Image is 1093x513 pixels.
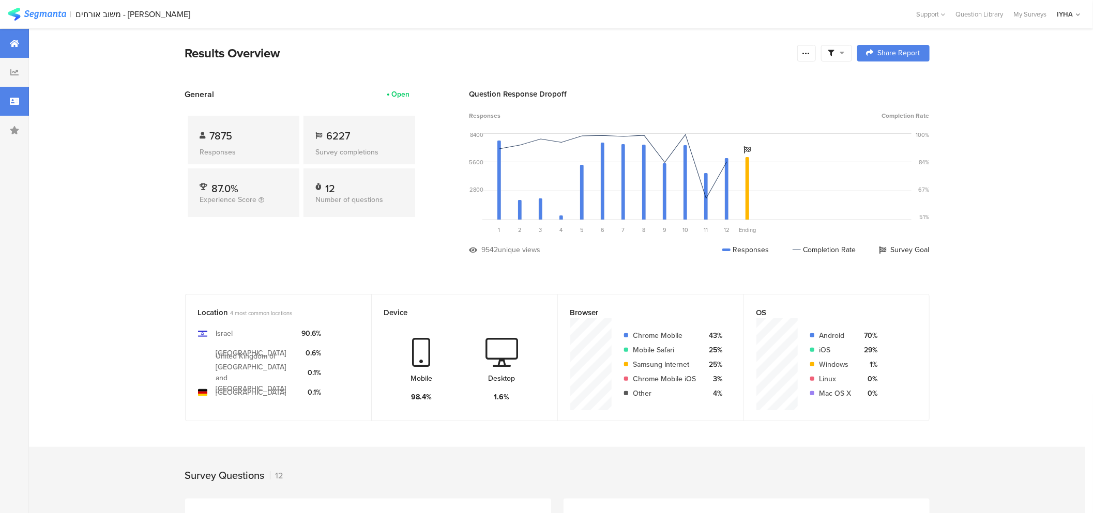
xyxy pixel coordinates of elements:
[185,44,792,63] div: Results Overview
[860,345,878,355] div: 29%
[411,392,432,402] div: 98.4%
[633,388,696,399] div: Other
[392,89,410,100] div: Open
[301,348,321,359] div: 0.6%
[705,359,723,370] div: 25%
[819,330,852,341] div: Android
[633,345,696,355] div: Mobile Safari
[316,194,384,205] span: Number of questions
[633,359,696,370] div: Samsung Internet
[633,330,696,341] div: Chrome Mobile
[860,359,878,370] div: 1%
[724,226,730,234] span: 12
[216,387,286,398] div: [GEOGRAPHIC_DATA]
[301,367,321,378] div: 0.1%
[860,374,878,384] div: 0%
[185,88,215,100] span: General
[185,468,265,483] div: Survey Questions
[1057,9,1073,19] div: IYHA
[860,330,878,341] div: 70%
[704,226,708,234] span: 11
[270,470,283,481] div: 12
[819,359,852,370] div: Windows
[819,388,852,399] div: Mac OS X
[920,213,930,221] div: 51%
[950,9,1008,19] a: Question Library
[216,351,293,394] div: United Kingdom of [GEOGRAPHIC_DATA] and [GEOGRAPHIC_DATA]
[744,146,751,153] i: Survey Goal
[819,374,852,384] div: Linux
[216,328,233,339] div: Israel
[560,226,563,234] span: 4
[580,226,584,234] span: 5
[482,244,498,255] div: 9542
[570,307,714,318] div: Browser
[793,244,856,255] div: Completion Rate
[819,345,852,355] div: iOS
[633,374,696,384] div: Chrome Mobile iOS
[878,50,920,57] span: Share Report
[498,226,500,234] span: 1
[8,8,66,21] img: segmanta logo
[384,307,528,318] div: Device
[200,147,287,158] div: Responses
[663,226,666,234] span: 9
[200,194,257,205] span: Experience Score
[643,226,646,234] span: 8
[469,88,930,100] div: Question Response Dropoff
[198,307,342,318] div: Location
[916,6,945,22] div: Support
[722,244,769,255] div: Responses
[518,226,522,234] span: 2
[916,131,930,139] div: 100%
[498,244,541,255] div: unique views
[919,158,930,166] div: 84%
[70,8,72,20] div: |
[231,309,293,317] span: 4 most common locations
[860,388,878,399] div: 0%
[489,373,515,384] div: Desktop
[705,345,723,355] div: 25%
[882,111,930,120] span: Completion Rate
[411,373,432,384] div: Mobile
[326,181,336,191] div: 12
[622,226,625,234] span: 7
[316,147,403,158] div: Survey completions
[919,185,930,194] div: 67%
[601,226,604,234] span: 6
[539,226,542,234] span: 3
[705,374,723,384] div: 3%
[210,128,233,144] span: 7875
[301,387,321,398] div: 0.1%
[705,330,723,341] div: 43%
[470,185,484,194] div: 2800
[469,111,501,120] span: Responses
[756,307,900,318] div: OS
[879,244,930,255] div: Survey Goal
[301,328,321,339] div: 90.6%
[682,226,688,234] span: 10
[737,226,758,234] div: Ending
[1008,9,1052,19] a: My Surveys
[469,158,484,166] div: 5600
[212,181,239,196] span: 87.0%
[327,128,351,144] span: 6227
[494,392,510,402] div: 1.6%
[705,388,723,399] div: 4%
[216,348,286,359] div: [GEOGRAPHIC_DATA]
[470,131,484,139] div: 8400
[76,9,191,19] div: משוב אורחים - [PERSON_NAME]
